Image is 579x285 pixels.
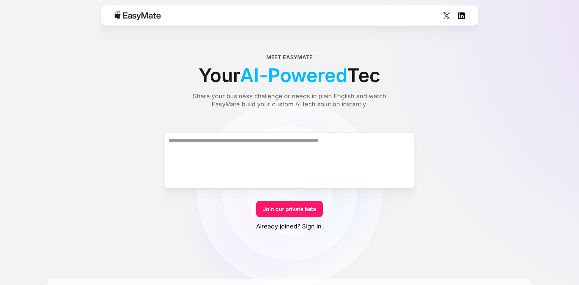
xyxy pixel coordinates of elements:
img: Easymate logo [114,11,161,20]
div: Your [199,61,380,90]
div: Share your business challenge or needs in plain English and watch EasyMate build your custom AI t... [180,92,399,108]
img: Social Icon [443,12,450,19]
a: Already joined? Sign in. [256,222,323,230]
span: Tec [347,61,380,90]
div: Meet EasyMate [266,53,313,61]
img: Social Icon [458,12,465,19]
form: Form [47,120,532,230]
span: AI-Powered [240,61,347,90]
a: Join our private beta [256,201,323,217]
